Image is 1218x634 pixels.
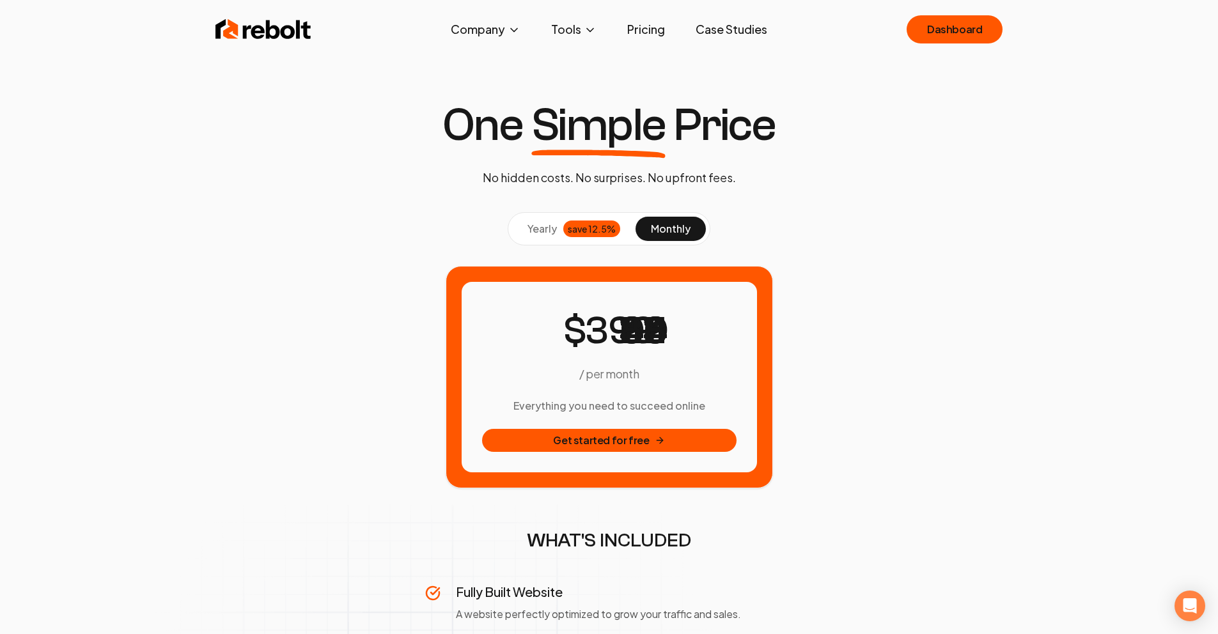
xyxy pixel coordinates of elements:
a: Case Studies [685,17,777,42]
span: monthly [651,222,691,235]
p: A website perfectly optimized to grow your traffic and sales. [456,606,793,622]
h3: Everything you need to succeed online [482,398,737,414]
h2: WHAT'S INCLUDED [425,529,793,552]
p: / per month [579,365,639,383]
h1: One Price [442,102,776,148]
a: Pricing [617,17,675,42]
span: Simple [531,102,666,148]
span: yearly [527,221,557,236]
a: Dashboard [907,15,1003,43]
button: Tools [541,17,607,42]
div: Open Intercom Messenger [1175,591,1205,621]
button: Get started for free [482,429,737,452]
button: Company [441,17,531,42]
p: No hidden costs. No surprises. No upfront fees. [483,169,736,187]
img: Rebolt Logo [215,17,311,42]
h3: Fully Built Website [456,583,793,601]
button: yearlysave 12.5% [512,217,636,241]
button: monthly [636,217,706,241]
div: save 12.5% [563,220,620,237]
